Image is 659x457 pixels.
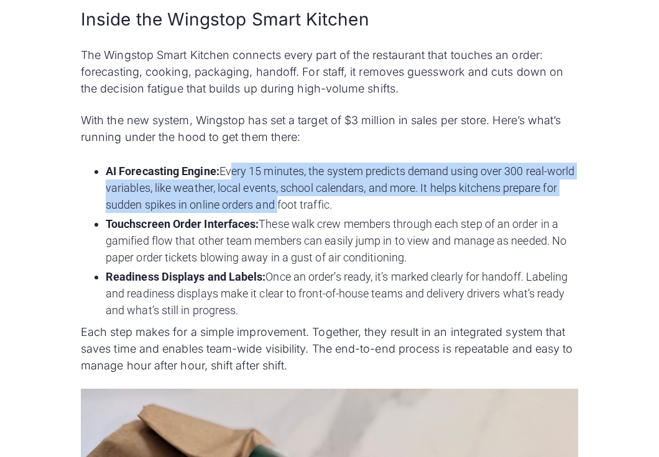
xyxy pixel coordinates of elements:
[106,270,265,283] strong: Readiness Displays and Labels:
[106,165,219,178] strong: AI Forecasting Engine:
[106,217,259,230] strong: Touchscreen Order Interfaces:
[81,7,578,32] h2: Inside the Wingstop Smart Kitchen
[106,163,578,213] li: Every 15 minutes, the system predicts demand using over 300 real-world variables, like weather, l...
[81,47,578,97] p: The Wingstop Smart Kitchen connects every part of the restaurant that touches an order: forecasti...
[106,215,578,266] li: These walk crew members through each step of an order in a gamified flow that other team members ...
[81,324,578,374] p: Each step makes for a simple improvement. Together, they result in an integrated system that save...
[106,268,578,319] li: Once an order’s ready, it’s marked clearly for handoff. Labeling and readiness displays make it c...
[81,112,578,145] p: With the new system, Wingstop has set a target of $3 million in sales per store. Here’s what’s ru...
